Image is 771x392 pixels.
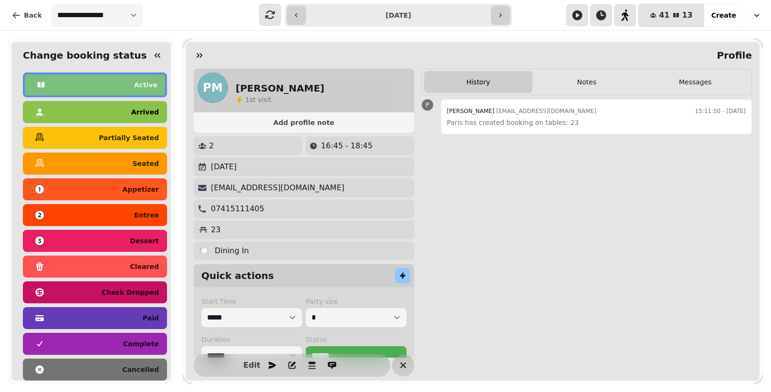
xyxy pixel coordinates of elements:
h2: [PERSON_NAME] [236,82,324,95]
label: Start Time [201,297,302,306]
span: 13 [682,11,692,19]
span: Back [24,12,42,19]
p: appetizer [123,186,159,193]
button: Add profile note [198,116,410,129]
p: 🍽️ [199,245,209,257]
p: visit [245,95,271,104]
label: Duration [201,335,302,344]
p: Dining In [215,245,249,257]
button: dessert [23,230,167,252]
span: P [426,102,429,108]
span: [PERSON_NAME] [447,108,495,114]
p: check dropped [102,289,159,296]
button: Messages [641,71,750,93]
span: Edit [246,361,258,369]
p: 16:45 - 18:45 [321,140,373,152]
button: cleared [23,256,167,278]
span: 41 [659,11,669,19]
button: Create [704,4,744,27]
button: active [23,72,167,97]
span: Add profile note [205,119,403,126]
p: [EMAIL_ADDRESS][DOMAIN_NAME] [211,182,344,194]
h2: Profile [713,49,752,62]
p: cleared [130,263,159,270]
p: partially seated [99,134,159,141]
span: PM [203,82,222,93]
p: dessert [130,237,159,244]
button: appetizer [23,178,167,200]
button: entree [23,204,167,226]
p: 07415111405 [211,203,264,215]
span: st [250,96,258,103]
button: check dropped [23,281,167,303]
button: partially seated [23,127,167,149]
p: complete [123,340,159,347]
button: seated [23,153,167,175]
button: complete [23,333,167,355]
label: Party size [306,297,406,306]
p: 23 [211,224,220,236]
div: [EMAIL_ADDRESS][DOMAIN_NAME] [447,105,596,117]
p: [DATE] [211,161,237,173]
button: Notes [532,71,641,93]
button: Back [4,4,50,27]
p: seated [133,160,159,167]
time: 15:11:50 - [DATE] [695,105,746,117]
p: cancelled [122,366,159,373]
p: active [134,82,157,88]
p: arrived [131,109,159,115]
label: Status [306,335,406,344]
p: entree [134,212,159,218]
button: Edit [242,356,261,375]
h2: Quick actions [201,269,274,282]
p: Paris has created booking on tables: 23 [447,117,746,128]
button: History [424,71,532,93]
span: 1 [245,96,250,103]
h2: Change booking status [19,49,147,62]
button: paid [23,307,167,329]
button: arrived [23,101,167,123]
button: cancelled [23,359,167,381]
p: 2 [209,140,214,152]
p: paid [143,315,159,321]
span: Create [711,12,736,19]
button: 4113 [638,4,704,27]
